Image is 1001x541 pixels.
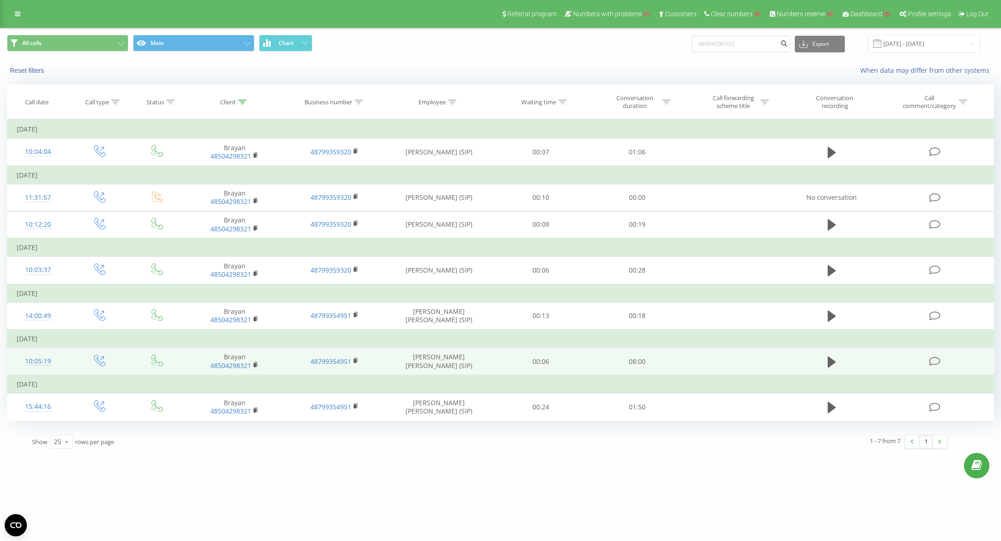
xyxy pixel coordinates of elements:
[711,10,753,18] span: Clear numbers
[493,139,589,166] td: 00:07
[589,257,685,284] td: 00:28
[385,139,493,166] td: [PERSON_NAME] (SIP)
[279,40,294,46] span: Chart
[184,211,285,238] td: Brayan
[210,270,251,279] a: 48504298321
[493,394,589,420] td: 00:24
[795,36,845,52] button: Export
[493,302,589,330] td: 00:13
[17,307,60,325] div: 14:00:49
[7,166,994,185] td: [DATE]
[902,94,957,110] div: Call comment/category
[385,302,493,330] td: [PERSON_NAME] [PERSON_NAME] (SIP)
[184,302,285,330] td: Brayan
[7,284,994,303] td: [DATE]
[7,330,994,348] td: [DATE]
[7,120,994,139] td: [DATE]
[493,257,589,284] td: 00:06
[385,394,493,420] td: [PERSON_NAME] [PERSON_NAME] (SIP)
[220,98,236,106] div: Client
[610,94,660,110] div: Conversation duration
[17,143,60,161] div: 10:04:04
[385,211,493,238] td: [PERSON_NAME] (SIP)
[805,94,865,110] div: Conversation recording
[25,98,49,106] div: Call date
[310,147,351,156] a: 48799359320
[75,438,114,446] span: rows per page
[310,266,351,274] a: 48799359320
[919,435,933,448] a: 1
[133,35,254,51] button: Main
[385,257,493,284] td: [PERSON_NAME] (SIP)
[22,39,42,47] span: All calls
[493,211,589,238] td: 00:08
[589,211,685,238] td: 00:19
[493,348,589,376] td: 00:06
[573,10,642,18] span: Numbers with problems
[5,514,27,536] button: Open CMP widget
[210,361,251,370] a: 48504298321
[806,193,857,202] span: No conversation
[184,257,285,284] td: Brayan
[210,224,251,233] a: 48504298321
[210,315,251,324] a: 48504298321
[860,66,994,75] a: When data may differ from other systems
[17,216,60,234] div: 10:12:20
[589,139,685,166] td: 01:06
[32,438,47,446] span: Show
[17,398,60,416] div: 15:44:16
[385,184,493,211] td: [PERSON_NAME] (SIP)
[210,407,251,415] a: 48504298321
[184,348,285,376] td: Brayan
[507,10,557,18] span: Referral program
[850,10,882,18] span: Dashboard
[7,375,994,394] td: [DATE]
[589,394,685,420] td: 01:50
[17,352,60,370] div: 10:05:19
[589,302,685,330] td: 00:18
[493,184,589,211] td: 00:10
[17,261,60,279] div: 10:03:37
[304,98,352,106] div: Business number
[210,152,251,160] a: 48504298321
[665,10,697,18] span: Customers
[146,98,164,106] div: Status
[589,184,685,211] td: 00:00
[709,94,758,110] div: Call forwarding scheme title
[7,66,49,75] button: Reset filters
[385,348,493,376] td: [PERSON_NAME] [PERSON_NAME] (SIP)
[310,220,351,229] a: 48799359320
[210,197,251,206] a: 48504298321
[692,36,790,52] input: Search by number
[777,10,825,18] span: Numbers reserve
[184,394,285,420] td: Brayan
[184,139,285,166] td: Brayan
[259,35,312,51] button: Chart
[85,98,109,106] div: Call type
[908,10,951,18] span: Profile settings
[870,436,900,446] div: 1 - 7 from 7
[966,10,988,18] span: Log Out
[310,193,351,202] a: 48799359320
[310,357,351,366] a: 48799354951
[521,98,556,106] div: Waiting time
[310,402,351,411] a: 48799354951
[7,238,994,257] td: [DATE]
[54,437,61,446] div: 25
[17,189,60,207] div: 11:31:57
[184,184,285,211] td: Brayan
[418,98,446,106] div: Employee
[589,348,685,376] td: 08:00
[310,311,351,320] a: 48799354951
[7,35,128,51] button: All calls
